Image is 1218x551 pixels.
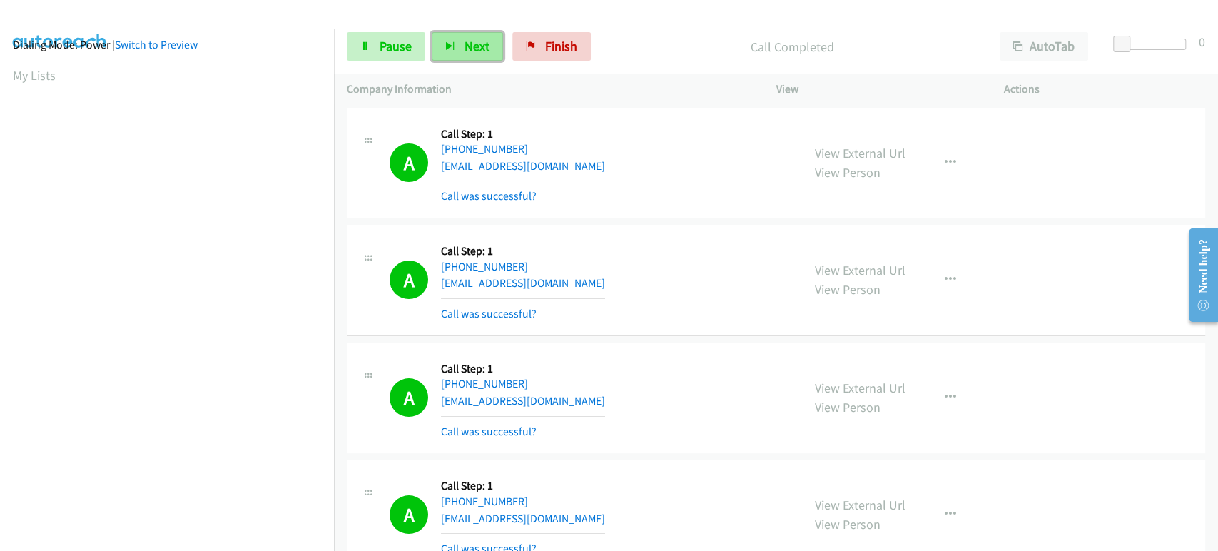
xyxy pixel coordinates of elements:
span: Next [465,38,489,54]
a: [EMAIL_ADDRESS][DOMAIN_NAME] [441,159,605,173]
a: View Person [815,164,880,181]
h5: Call Step: 1 [441,479,605,493]
iframe: Resource Center [1177,218,1218,332]
a: Call was successful? [441,189,537,203]
a: View Person [815,516,880,532]
h1: A [390,378,428,417]
a: Call was successful? [441,307,537,320]
span: Pause [380,38,412,54]
a: [EMAIL_ADDRESS][DOMAIN_NAME] [441,276,605,290]
div: Dialing Mode: Power | [13,36,321,54]
div: Delay between calls (in seconds) [1120,39,1186,50]
h5: Call Step: 1 [441,127,605,141]
a: View External Url [815,497,905,513]
a: View Person [815,399,880,415]
h5: Call Step: 1 [441,244,605,258]
a: [PHONE_NUMBER] [441,142,528,156]
a: Call was successful? [441,425,537,438]
h1: A [390,261,428,299]
p: View [776,81,978,98]
a: [EMAIL_ADDRESS][DOMAIN_NAME] [441,394,605,408]
a: Finish [512,32,591,61]
h1: A [390,143,428,182]
a: [PHONE_NUMBER] [441,260,528,273]
a: Switch to Preview [115,38,198,51]
a: View Person [815,281,880,298]
a: View External Url [815,380,905,396]
div: 0 [1199,32,1205,51]
h1: A [390,495,428,534]
h5: Call Step: 1 [441,362,605,376]
a: [EMAIL_ADDRESS][DOMAIN_NAME] [441,512,605,525]
p: Actions [1003,81,1205,98]
button: AutoTab [1000,32,1088,61]
a: View External Url [815,262,905,278]
a: Pause [347,32,425,61]
button: Next [432,32,503,61]
p: Call Completed [610,37,974,56]
a: [PHONE_NUMBER] [441,495,528,508]
p: Company Information [347,81,751,98]
a: [PHONE_NUMBER] [441,377,528,390]
a: My Lists [13,67,56,84]
a: View External Url [815,145,905,161]
span: Finish [545,38,577,54]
